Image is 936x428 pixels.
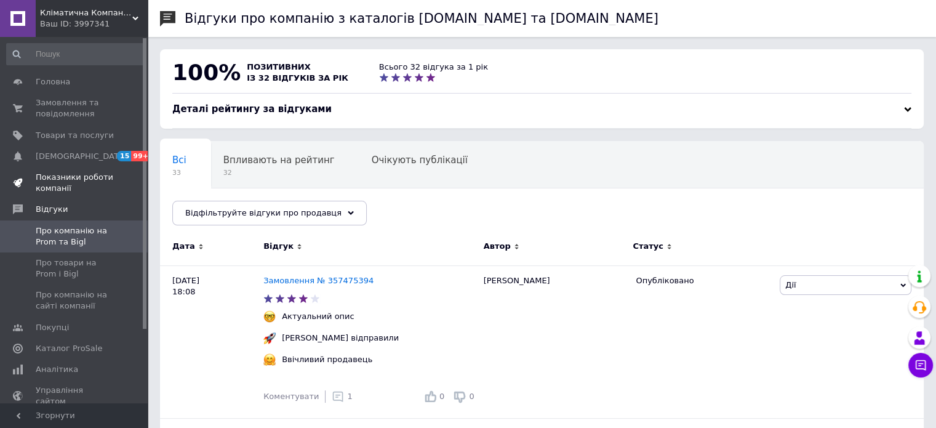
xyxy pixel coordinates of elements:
[263,392,319,401] span: Коментувати
[279,311,358,322] div: Актуальний опис
[131,151,151,161] span: 99+
[172,168,186,177] span: 33
[636,275,770,286] div: Опубліковано
[279,333,402,344] div: [PERSON_NAME] відправили
[36,343,102,354] span: Каталог ProSale
[36,289,114,312] span: Про компанію на сайті компанії
[36,257,114,280] span: Про товари на Prom і Bigl
[332,390,352,403] div: 1
[160,265,263,418] div: [DATE] 18:08
[36,130,114,141] span: Товари та послуги
[117,151,131,161] span: 15
[36,97,114,119] span: Замовлення та повідомлення
[172,201,297,212] span: Опубліковані без комен...
[36,76,70,87] span: Головна
[172,103,911,116] div: Деталі рейтингу за відгуками
[263,353,276,366] img: :hugging_face:
[372,155,468,166] span: Очікують публікації
[469,392,474,401] span: 0
[279,354,375,365] div: Ввічливий продавець
[172,60,241,85] span: 100%
[379,62,488,73] div: Всього 32 відгука за 1 рік
[172,103,332,115] span: Деталі рейтингу за відгуками
[478,265,630,418] div: [PERSON_NAME]
[223,168,335,177] span: 32
[263,310,276,323] img: :nerd_face:
[263,241,294,252] span: Відгук
[908,353,933,378] button: Чат з покупцем
[633,241,663,252] span: Статус
[785,280,796,289] span: Дії
[40,18,148,30] div: Ваш ID: 3997341
[263,276,374,285] a: Замовлення № 357475394
[439,392,444,401] span: 0
[185,208,342,217] span: Відфільтруйте відгуки про продавця
[36,204,68,215] span: Відгуки
[36,385,114,407] span: Управління сайтом
[40,7,132,18] span: Кліматична Компанія ТехДом
[347,392,352,401] span: 1
[160,188,322,235] div: Опубліковані без коментаря
[263,391,319,402] div: Коментувати
[172,155,186,166] span: Всі
[36,172,114,194] span: Показники роботи компанії
[247,62,311,71] span: позитивних
[36,151,127,162] span: [DEMOGRAPHIC_DATA]
[484,241,511,252] span: Автор
[6,43,145,65] input: Пошук
[36,364,78,375] span: Аналітика
[263,332,276,344] img: :rocket:
[172,241,195,252] span: Дата
[36,322,69,333] span: Покупці
[223,155,335,166] span: Впливають на рейтинг
[36,225,114,248] span: Про компанію на Prom та Bigl
[185,11,658,26] h1: Відгуки про компанію з каталогів [DOMAIN_NAME] та [DOMAIN_NAME]
[247,73,348,83] span: із 32 відгуків за рік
